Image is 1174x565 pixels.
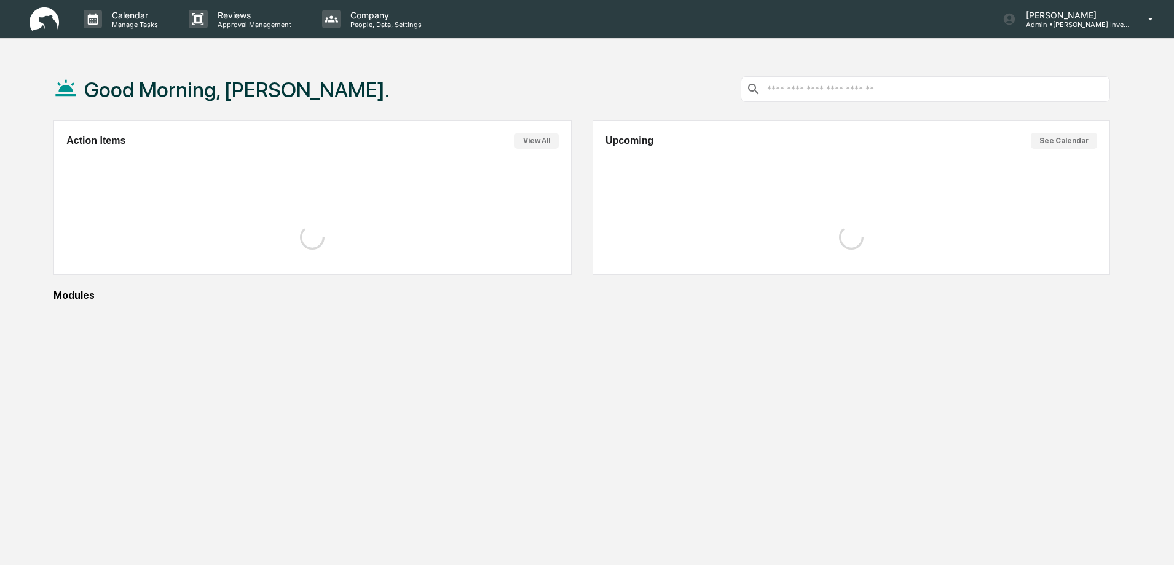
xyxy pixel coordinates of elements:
h2: Upcoming [605,135,653,146]
p: Calendar [102,10,164,20]
img: logo [30,7,59,31]
p: People, Data, Settings [341,20,428,29]
p: Admin • [PERSON_NAME] Investments, LLC [1016,20,1130,29]
h2: Action Items [66,135,125,146]
p: [PERSON_NAME] [1016,10,1130,20]
div: Modules [53,290,1110,301]
button: View All [514,133,559,149]
p: Reviews [208,10,297,20]
p: Manage Tasks [102,20,164,29]
p: Approval Management [208,20,297,29]
h1: Good Morning, [PERSON_NAME]. [84,77,390,102]
button: See Calendar [1031,133,1097,149]
p: Company [341,10,428,20]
